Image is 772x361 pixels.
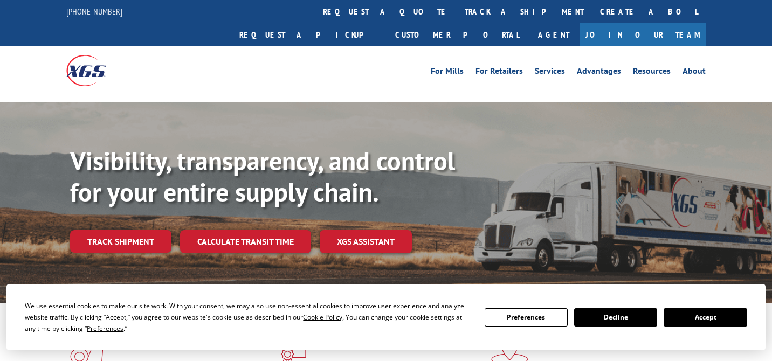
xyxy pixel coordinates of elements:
[633,67,671,79] a: Resources
[70,144,455,209] b: Visibility, transparency, and control for your entire supply chain.
[431,67,464,79] a: For Mills
[683,67,706,79] a: About
[535,67,565,79] a: Services
[475,67,523,79] a: For Retailers
[577,67,621,79] a: Advantages
[580,23,706,46] a: Join Our Team
[485,308,568,327] button: Preferences
[303,313,342,322] span: Cookie Policy
[527,23,580,46] a: Agent
[231,23,387,46] a: Request a pickup
[66,6,122,17] a: [PHONE_NUMBER]
[25,300,471,334] div: We use essential cookies to make our site work. With your consent, we may also use non-essential ...
[6,284,766,350] div: Cookie Consent Prompt
[320,230,412,253] a: XGS ASSISTANT
[574,308,657,327] button: Decline
[180,230,311,253] a: Calculate transit time
[70,230,171,253] a: Track shipment
[664,308,747,327] button: Accept
[387,23,527,46] a: Customer Portal
[87,324,123,333] span: Preferences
